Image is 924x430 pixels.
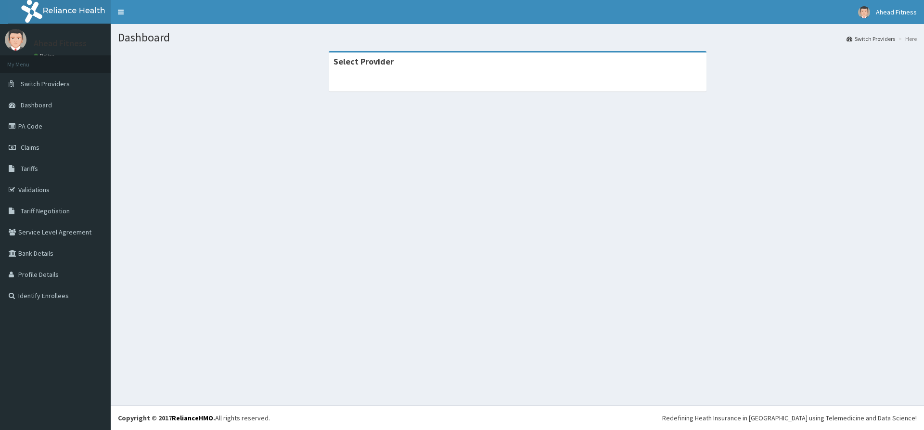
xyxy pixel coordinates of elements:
[21,143,39,152] span: Claims
[118,414,215,422] strong: Copyright © 2017 .
[34,39,87,48] p: Ahead Fitness
[876,8,917,16] span: Ahead Fitness
[858,6,870,18] img: User Image
[34,52,57,59] a: Online
[847,35,895,43] a: Switch Providers
[21,101,52,109] span: Dashboard
[118,31,917,44] h1: Dashboard
[21,79,70,88] span: Switch Providers
[662,413,917,423] div: Redefining Heath Insurance in [GEOGRAPHIC_DATA] using Telemedicine and Data Science!
[334,56,394,67] strong: Select Provider
[21,207,70,215] span: Tariff Negotiation
[111,405,924,430] footer: All rights reserved.
[5,29,26,51] img: User Image
[21,164,38,173] span: Tariffs
[896,35,917,43] li: Here
[172,414,213,422] a: RelianceHMO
